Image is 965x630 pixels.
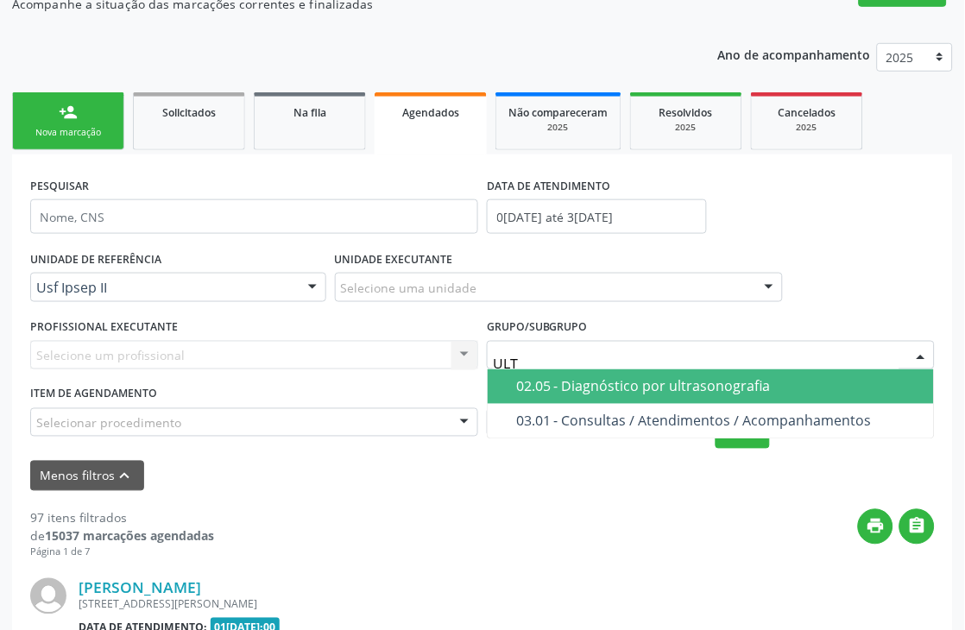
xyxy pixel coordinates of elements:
[79,578,201,597] a: [PERSON_NAME]
[508,105,609,120] span: Não compareceram
[402,105,459,120] span: Agendados
[79,597,676,612] div: [STREET_ADDRESS][PERSON_NAME]
[335,246,453,273] label: UNIDADE EXECUTANTE
[30,509,214,527] div: 97 itens filtrados
[116,467,135,486] i: keyboard_arrow_up
[659,105,713,120] span: Resolvidos
[341,279,477,297] span: Selecione uma unidade
[45,528,214,545] strong: 15037 marcações agendadas
[30,246,161,273] label: UNIDADE DE REFERÊNCIA
[493,347,899,381] input: Selecione um grupo ou subgrupo
[764,121,850,134] div: 2025
[867,517,886,536] i: print
[59,103,78,122] div: person_add
[779,105,836,120] span: Cancelados
[508,121,609,134] div: 2025
[36,414,181,432] span: Selecionar procedimento
[36,279,291,296] span: Usf Ipsep II
[487,314,588,341] label: Grupo/Subgrupo
[30,461,144,491] button: Menos filtroskeyboard_arrow_up
[516,414,924,428] div: 03.01 - Consultas / Atendimentos / Acompanhamentos
[30,545,214,560] div: Página 1 de 7
[293,105,326,120] span: Na fila
[487,199,707,234] input: Selecione um intervalo
[487,173,611,199] label: DATA DE ATENDIMENTO
[30,381,157,408] label: Item de agendamento
[516,380,924,394] div: 02.05 - Diagnóstico por ultrasonografia
[908,517,927,536] i: 
[30,199,478,234] input: Nome, CNS
[643,121,729,134] div: 2025
[30,527,214,545] div: de
[718,43,871,65] p: Ano de acompanhamento
[30,314,178,341] label: PROFISSIONAL EXECUTANTE
[899,509,935,545] button: 
[30,173,89,199] label: PESQUISAR
[858,509,893,545] button: print
[25,126,111,139] div: Nova marcação
[162,105,216,120] span: Solicitados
